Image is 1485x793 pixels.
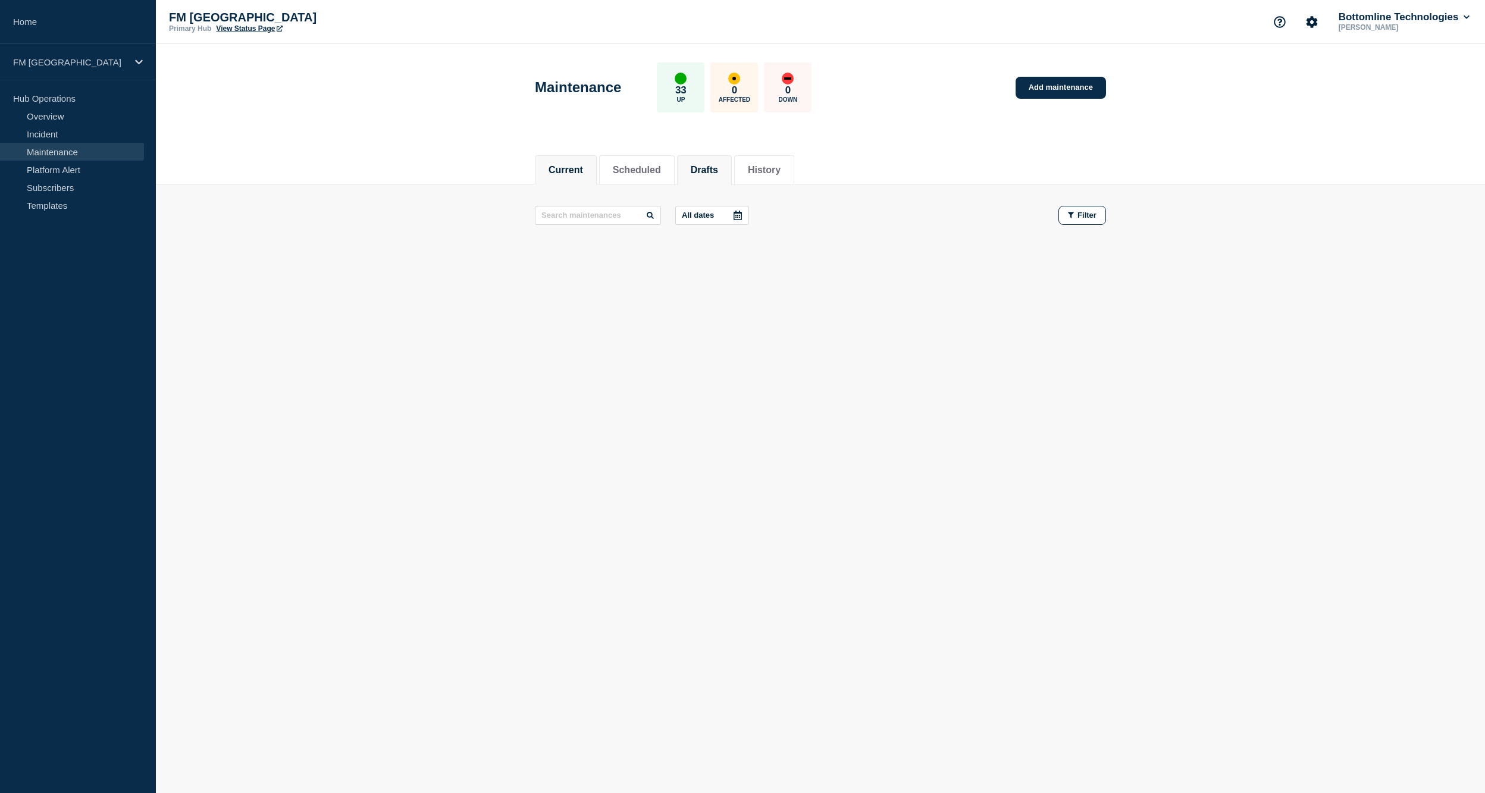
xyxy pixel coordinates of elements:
[732,84,737,96] p: 0
[1016,77,1106,99] a: Add maintenance
[719,96,750,103] p: Affected
[613,165,661,175] button: Scheduled
[675,84,687,96] p: 33
[169,24,211,33] p: Primary Hub
[535,79,621,96] h1: Maintenance
[675,73,687,84] div: up
[785,84,791,96] p: 0
[682,211,714,220] p: All dates
[782,73,794,84] div: down
[748,165,781,175] button: History
[13,57,127,67] p: FM [GEOGRAPHIC_DATA]
[1336,11,1472,23] button: Bottomline Technologies
[779,96,798,103] p: Down
[675,206,749,225] button: All dates
[1077,211,1096,220] span: Filter
[1058,206,1106,225] button: Filter
[169,11,407,24] p: FM [GEOGRAPHIC_DATA]
[1336,23,1460,32] p: [PERSON_NAME]
[549,165,583,175] button: Current
[216,24,282,33] a: View Status Page
[676,96,685,103] p: Up
[691,165,718,175] button: Drafts
[1267,10,1292,35] button: Support
[535,206,661,225] input: Search maintenances
[728,73,740,84] div: affected
[1299,10,1324,35] button: Account settings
